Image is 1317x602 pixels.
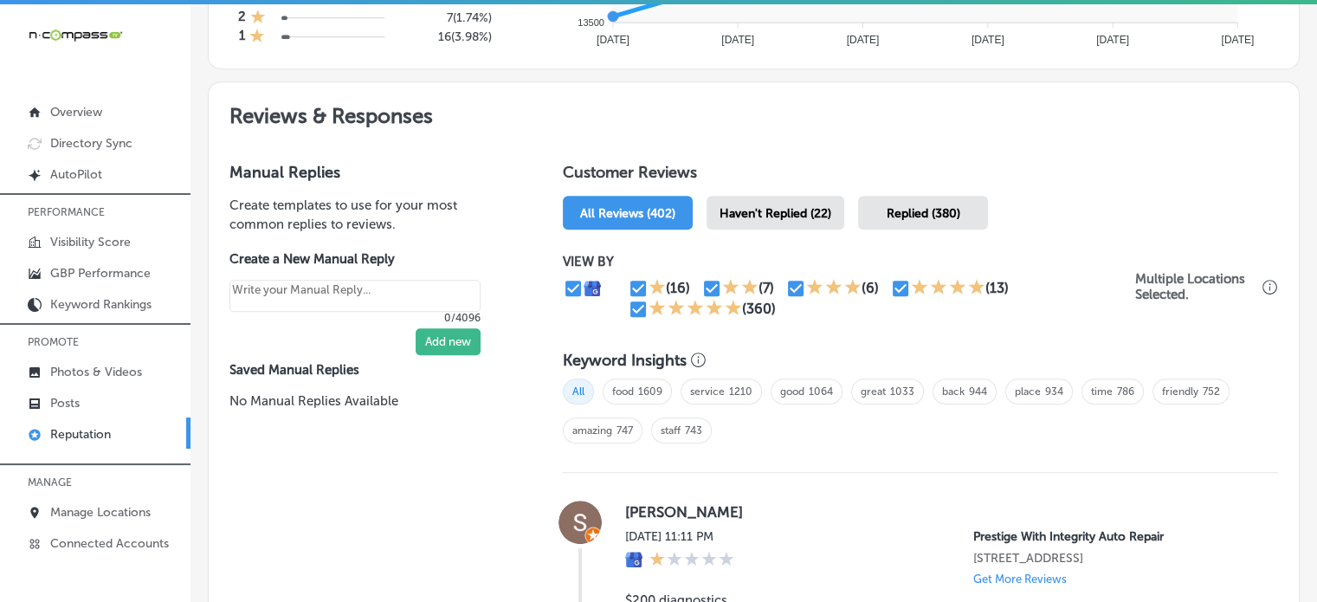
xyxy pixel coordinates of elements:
[410,10,492,25] h5: 7 ( 1.74% )
[985,280,1009,296] div: (13)
[780,385,804,398] a: good
[563,379,594,405] span: All
[890,385,914,398] a: 1033
[229,163,507,182] h3: Manual Replies
[1221,34,1254,46] tspan: [DATE]
[1162,385,1198,398] a: friendly
[572,424,612,437] a: amazing
[563,163,1278,189] h1: Customer Reviews
[969,385,987,398] a: 944
[563,254,1135,269] p: VIEW BY
[50,427,111,442] p: Reputation
[1135,271,1258,302] p: Multiple Locations Selected.
[1203,385,1220,398] a: 752
[617,424,633,437] a: 747
[28,27,123,43] img: 660ab0bf-5cc7-4cb8-ba1c-48b5ae0f18e60NCTV_CLogo_TV_Black_-500x88.png
[50,505,151,520] p: Manage Locations
[887,206,960,221] span: Replied (380)
[238,9,246,28] h4: 2
[972,34,1004,46] tspan: [DATE]
[580,206,675,221] span: All Reviews (402)
[625,529,734,544] label: [DATE] 11:11 PM
[50,396,80,411] p: Posts
[911,278,985,299] div: 4 Stars
[1091,385,1113,398] a: time
[685,424,702,437] a: 743
[563,351,687,370] h3: Keyword Insights
[861,385,886,398] a: great
[649,299,742,320] div: 5 Stars
[597,34,629,46] tspan: [DATE]
[229,196,507,234] p: Create templates to use for your most common replies to reviews.
[638,385,662,398] a: 1609
[50,536,169,551] p: Connected Accounts
[209,82,1299,142] h2: Reviews & Responses
[229,251,481,267] label: Create a New Manual Reply
[625,503,1250,521] label: [PERSON_NAME]
[410,29,492,44] h5: 16 ( 3.98% )
[239,28,245,47] h4: 1
[649,278,666,299] div: 1 Star
[846,34,879,46] tspan: [DATE]
[50,167,102,182] p: AutoPilot
[722,278,759,299] div: 2 Stars
[50,297,152,312] p: Keyword Rankings
[666,280,690,296] div: (16)
[721,34,754,46] tspan: [DATE]
[1015,385,1041,398] a: place
[759,280,774,296] div: (7)
[50,136,132,151] p: Directory Sync
[973,573,1067,586] p: Get More Reviews
[50,235,131,249] p: Visibility Score
[416,328,481,355] button: Add new
[690,385,725,398] a: service
[862,280,879,296] div: (6)
[809,385,833,398] a: 1064
[249,28,265,47] div: 1 Star
[578,17,604,28] tspan: 13500
[720,206,831,221] span: Haven't Replied (22)
[973,529,1250,544] p: Prestige With Integrity Auto Repair
[229,280,481,313] textarea: Create your Quick Reply
[742,301,776,317] div: (360)
[229,392,507,411] p: No Manual Replies Available
[250,9,266,28] div: 1 Star
[942,385,965,398] a: back
[661,424,681,437] a: staff
[649,551,734,570] div: 1 Star
[729,385,752,398] a: 1210
[1117,385,1134,398] a: 786
[50,266,151,281] p: GBP Performance
[806,278,862,299] div: 3 Stars
[50,365,142,379] p: Photos & Videos
[1045,385,1063,398] a: 934
[229,312,481,324] p: 0/4096
[229,362,507,378] label: Saved Manual Replies
[973,551,1250,566] p: 15551 E 6th Ave #40
[612,385,634,398] a: food
[1096,34,1129,46] tspan: [DATE]
[50,105,102,120] p: Overview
